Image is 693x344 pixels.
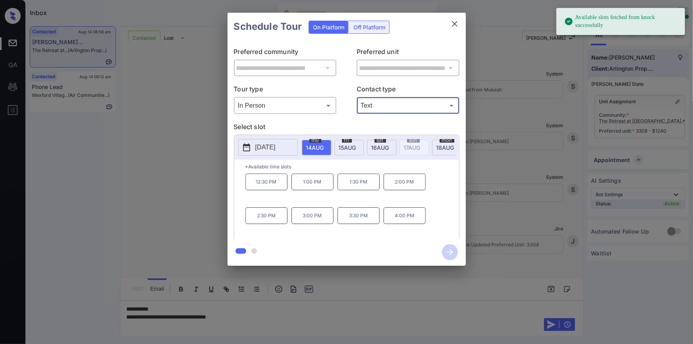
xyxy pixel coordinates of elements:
p: Tour type [234,84,337,97]
span: sat [374,138,386,143]
h2: Schedule Tour [228,13,309,41]
p: Select slot [234,122,459,135]
div: On Platform [309,21,348,33]
p: 1:00 PM [291,174,334,190]
p: *Available time slots [245,160,459,174]
div: In Person [236,99,335,112]
div: date-select [334,140,364,155]
div: Available slots fetched from knock successfully [564,10,679,33]
div: date-select [367,140,396,155]
div: Text [359,99,457,112]
p: 2:00 PM [384,174,426,190]
p: [DATE] [255,143,276,152]
div: date-select [302,140,331,155]
span: thu [309,138,321,143]
div: date-select [432,140,461,155]
p: 1:30 PM [338,174,380,190]
p: Preferred community [234,47,337,60]
span: 18 AUG [436,144,454,151]
span: fri [342,138,352,143]
p: Contact type [357,84,459,97]
span: 16 AUG [371,144,389,151]
p: 12:30 PM [245,174,288,190]
p: 3:00 PM [291,207,334,224]
p: Preferred unit [357,47,459,60]
button: close [447,16,463,32]
p: 3:30 PM [338,207,380,224]
button: [DATE] [238,139,298,156]
span: 14 AUG [306,144,324,151]
button: btn-next [437,242,463,263]
div: Off Platform [349,21,389,33]
span: mon [440,138,454,143]
p: 2:30 PM [245,207,288,224]
span: 15 AUG [339,144,356,151]
p: 4:00 PM [384,207,426,224]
